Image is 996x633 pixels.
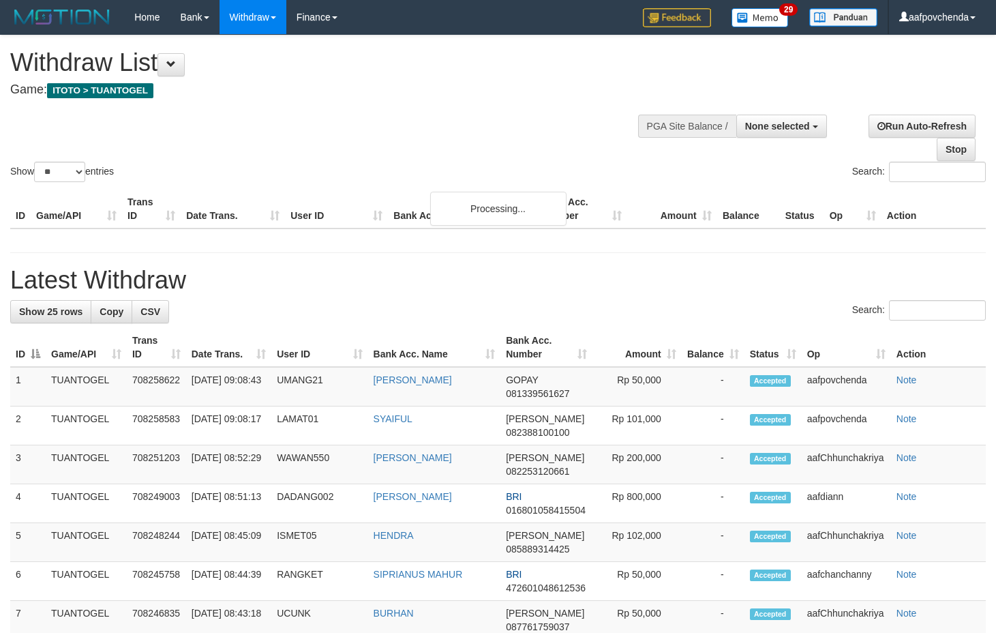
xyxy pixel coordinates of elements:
td: 708258622 [127,367,186,407]
th: Amount [627,190,717,229]
a: Note [896,452,917,463]
span: Accepted [750,453,791,465]
th: Bank Acc. Name: activate to sort column ascending [368,328,501,367]
th: Amount: activate to sort column ascending [592,328,681,367]
select: Showentries [34,162,85,182]
td: 708249003 [127,484,186,523]
label: Show entries [10,162,114,182]
th: Date Trans.: activate to sort column ascending [186,328,271,367]
td: 708251203 [127,445,186,484]
td: 708258583 [127,407,186,445]
th: ID [10,190,31,229]
td: aafchanchanny [802,562,891,601]
a: Show 25 rows [10,300,91,323]
span: [PERSON_NAME] [506,413,584,424]
th: Op [824,190,881,229]
th: Trans ID: activate to sort column ascending [127,328,186,367]
a: Stop [937,138,976,161]
td: [DATE] 08:45:09 [186,523,271,562]
td: 6 [10,562,46,601]
td: TUANTOGEL [46,484,127,523]
a: Note [896,491,917,502]
span: Accepted [750,531,791,542]
th: Bank Acc. Number: activate to sort column ascending [500,328,592,367]
a: BURHAN [374,608,414,619]
td: - [682,562,744,601]
td: Rp 50,000 [592,562,681,601]
a: CSV [132,300,169,323]
img: Button%20Memo.svg [731,8,789,27]
span: ITOTO > TUANTOGEL [47,83,153,98]
td: - [682,407,744,445]
button: None selected [736,115,827,138]
td: [DATE] 09:08:43 [186,367,271,407]
a: Note [896,608,917,619]
td: [DATE] 09:08:17 [186,407,271,445]
td: Rp 101,000 [592,407,681,445]
span: [PERSON_NAME] [506,452,584,463]
td: UMANG21 [271,367,367,407]
span: Copy 087761759037 to clipboard [506,621,569,632]
a: SIPRIANUS MAHUR [374,569,463,580]
span: Copy 081339561627 to clipboard [506,388,569,399]
span: Accepted [750,492,791,503]
td: aafpovchenda [802,367,891,407]
td: - [682,484,744,523]
th: Date Trans. [181,190,285,229]
td: [DATE] 08:51:13 [186,484,271,523]
th: Balance [717,190,780,229]
span: BRI [506,491,522,502]
img: MOTION_logo.png [10,7,114,27]
span: Copy 085889314425 to clipboard [506,544,569,555]
td: 5 [10,523,46,562]
th: Status: activate to sort column ascending [744,328,802,367]
span: CSV [140,306,160,317]
a: HENDRA [374,530,414,541]
a: [PERSON_NAME] [374,374,452,385]
td: 1 [10,367,46,407]
td: - [682,445,744,484]
a: Copy [91,300,132,323]
td: aafChhunchakriya [802,523,891,562]
td: TUANTOGEL [46,562,127,601]
div: Processing... [430,192,567,226]
img: panduan.png [809,8,877,27]
td: TUANTOGEL [46,407,127,445]
th: Action [891,328,986,367]
th: User ID: activate to sort column ascending [271,328,367,367]
td: 2 [10,407,46,445]
td: Rp 200,000 [592,445,681,484]
th: User ID [285,190,388,229]
span: Copy 082253120661 to clipboard [506,466,569,477]
h1: Latest Withdraw [10,267,986,294]
a: Run Auto-Refresh [869,115,976,138]
th: Bank Acc. Name [388,190,537,229]
td: aafpovchenda [802,407,891,445]
td: ISMET05 [271,523,367,562]
th: Op: activate to sort column ascending [802,328,891,367]
span: [PERSON_NAME] [506,530,584,541]
span: 29 [779,3,798,16]
a: Note [896,374,917,385]
td: 708245758 [127,562,186,601]
span: Copy [100,306,123,317]
td: Rp 800,000 [592,484,681,523]
a: SYAIFUL [374,413,412,424]
h1: Withdraw List [10,49,650,76]
img: Feedback.jpg [643,8,711,27]
span: Copy 016801058415504 to clipboard [506,505,586,516]
td: 4 [10,484,46,523]
th: Status [780,190,824,229]
td: LAMAT01 [271,407,367,445]
td: WAWAN550 [271,445,367,484]
span: Accepted [750,375,791,387]
td: DADANG002 [271,484,367,523]
input: Search: [889,162,986,182]
th: Action [881,190,986,229]
span: BRI [506,569,522,580]
span: Accepted [750,570,791,581]
th: Trans ID [122,190,181,229]
label: Search: [852,300,986,321]
input: Search: [889,300,986,321]
td: [DATE] 08:44:39 [186,562,271,601]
